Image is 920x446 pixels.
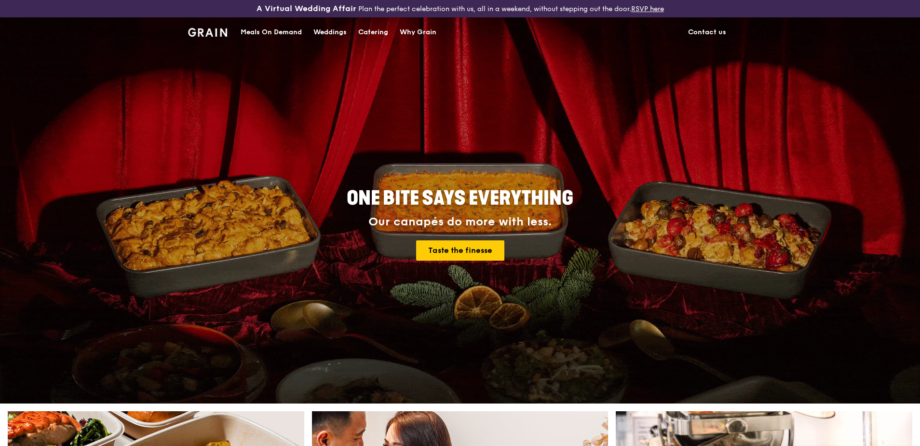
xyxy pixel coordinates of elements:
div: Meals On Demand [241,18,302,47]
div: Weddings [313,18,347,47]
a: Weddings [308,18,352,47]
div: Our canapés do more with less. [286,215,634,229]
a: Catering [352,18,394,47]
span: ONE BITE SAYS EVERYTHING [347,187,573,210]
div: Why Grain [400,18,436,47]
img: Grain [188,28,227,37]
a: Taste the finesse [416,240,504,261]
div: Catering [358,18,388,47]
a: Contact us [682,18,732,47]
h3: A Virtual Wedding Affair [257,4,356,14]
a: GrainGrain [188,17,227,46]
div: Plan the perfect celebration with us, all in a weekend, without stepping out the door. [182,4,738,14]
a: Why Grain [394,18,442,47]
a: RSVP here [631,5,664,13]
